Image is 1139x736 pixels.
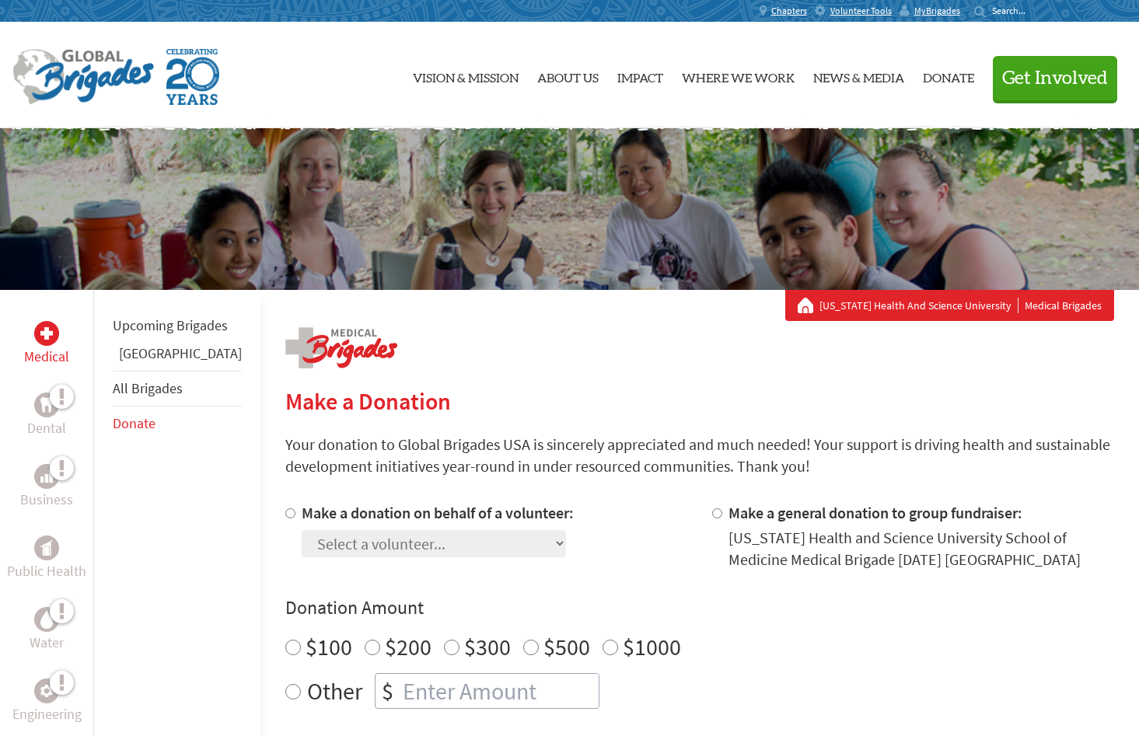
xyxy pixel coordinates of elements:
span: Volunteer Tools [830,5,892,17]
span: MyBrigades [914,5,960,17]
div: [US_STATE] Health and Science University School of Medicine Medical Brigade [DATE] [GEOGRAPHIC_DATA] [728,527,1114,570]
a: Impact [617,35,663,116]
img: logo-medical.png [285,327,397,368]
h4: Donation Amount [285,595,1114,620]
p: Dental [27,417,66,439]
li: Upcoming Brigades [113,309,242,343]
label: Make a donation on behalf of a volunteer: [302,503,574,522]
a: [GEOGRAPHIC_DATA] [119,344,242,362]
label: Make a general donation to group fundraiser: [728,503,1022,522]
a: News & Media [813,35,904,116]
p: Engineering [12,703,82,725]
a: [US_STATE] Health And Science University [819,298,1018,313]
img: Medical [40,327,53,340]
p: Public Health [7,560,86,582]
img: Global Brigades Celebrating 20 Years [166,49,219,105]
div: Business [34,464,59,489]
label: $100 [306,632,352,661]
img: Water [40,610,53,628]
div: Dental [34,392,59,417]
a: Vision & Mission [413,35,519,116]
label: Other [307,673,362,709]
input: Enter Amount [400,674,599,708]
div: Engineering [34,678,59,703]
img: Engineering [40,685,53,697]
li: Donate [113,406,242,441]
li: Guatemala [113,343,242,371]
img: Dental [40,397,53,412]
p: Business [20,489,73,511]
div: Water [34,607,59,632]
span: Get Involved [1002,69,1108,88]
a: MedicalMedical [24,321,69,368]
img: Global Brigades Logo [12,49,154,105]
div: Public Health [34,535,59,560]
div: Medical [34,321,59,346]
div: $ [376,674,400,708]
label: $200 [385,632,431,661]
label: $300 [464,632,511,661]
a: Donate [113,414,155,432]
img: Public Health [40,540,53,556]
div: Medical Brigades [798,298,1102,313]
a: BusinessBusiness [20,464,73,511]
label: $500 [543,632,590,661]
h2: Make a Donation [285,387,1114,415]
button: Get Involved [993,56,1117,100]
a: Public HealthPublic Health [7,535,86,582]
span: Chapters [771,5,807,17]
label: $1000 [623,632,681,661]
p: Your donation to Global Brigades USA is sincerely appreciated and much needed! Your support is dr... [285,434,1114,477]
input: Search... [992,5,1036,16]
a: EngineeringEngineering [12,678,82,725]
a: Donate [923,35,974,116]
img: Business [40,470,53,483]
a: DentalDental [27,392,66,439]
a: All Brigades [113,379,183,397]
a: About Us [537,35,599,116]
p: Medical [24,346,69,368]
a: Upcoming Brigades [113,316,228,334]
a: Where We Work [682,35,795,116]
p: Water [30,632,64,654]
a: WaterWater [30,607,64,654]
li: All Brigades [113,371,242,406]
